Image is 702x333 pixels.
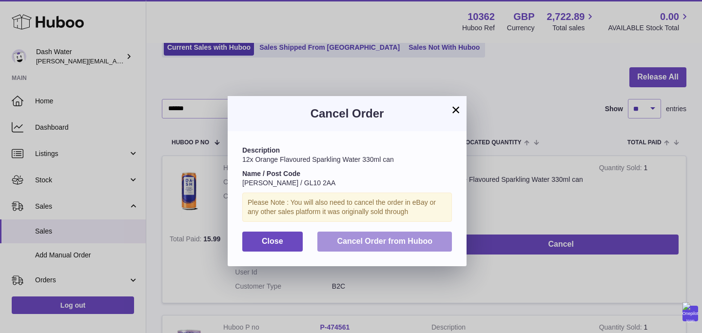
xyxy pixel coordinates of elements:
span: [PERSON_NAME] / GL10 2AA [242,179,335,187]
h3: Cancel Order [242,106,452,121]
strong: Description [242,146,280,154]
button: Cancel Order from Huboo [317,232,452,252]
button: × [450,104,462,116]
span: 12x Orange Flavoured Sparkling Water 330ml can [242,156,394,163]
span: Cancel Order from Huboo [337,237,432,245]
button: Close [242,232,303,252]
strong: Name / Post Code [242,170,300,177]
div: Please Note : You will also need to cancel the order in eBay or any other sales platform it was o... [242,193,452,222]
span: Close [262,237,283,245]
